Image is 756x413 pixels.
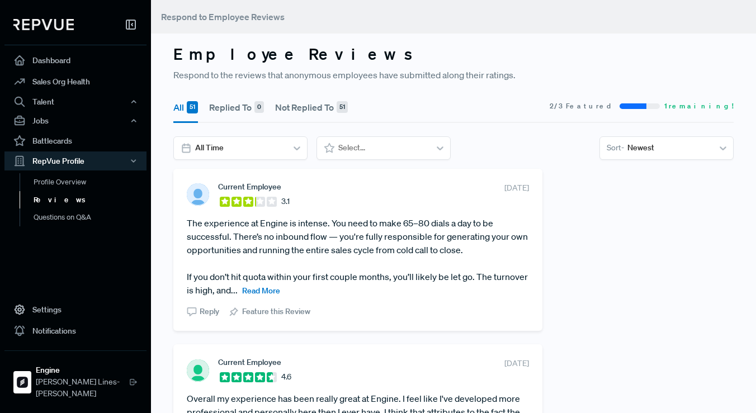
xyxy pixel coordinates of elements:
[218,358,281,367] span: Current Employee
[550,101,615,111] span: 2 / 3 Featured
[4,50,147,71] a: Dashboard
[281,196,290,207] span: 3.1
[242,286,280,296] span: Read More
[20,173,162,191] a: Profile Overview
[254,101,264,113] div: 0
[4,92,147,111] button: Talent
[20,191,162,209] a: Reviews
[4,320,147,341] a: Notifications
[4,299,147,320] a: Settings
[664,101,734,111] span: 1 remaining!
[275,92,348,123] button: Not Replied To 51
[36,364,129,376] strong: Engine
[4,130,147,151] a: Battlecards
[607,142,624,154] span: Sort -
[4,350,147,404] a: EngineEngine[PERSON_NAME] Lines-[PERSON_NAME]
[4,71,147,92] a: Sales Org Health
[13,373,31,391] img: Engine
[13,19,74,30] img: RepVue
[187,101,198,113] div: 51
[4,151,147,170] button: RepVue Profile
[209,92,264,123] button: Replied To 0
[20,208,162,226] a: Questions on Q&A
[173,92,198,123] button: All 51
[218,182,281,191] span: Current Employee
[337,101,348,113] div: 51
[504,182,529,194] span: [DATE]
[187,216,529,297] article: The experience at Engine is intense. You need to make 65–80 dials a day to be successful. There’s...
[4,111,147,130] button: Jobs
[281,371,291,383] span: 4.6
[242,306,310,317] span: Feature this Review
[173,45,734,64] h3: Employee Reviews
[173,68,734,82] p: Respond to the reviews that anonymous employees have submitted along their ratings.
[200,306,219,317] span: Reply
[161,11,285,22] span: Respond to Employee Reviews
[504,358,529,369] span: [DATE]
[36,376,129,400] span: [PERSON_NAME] Lines-[PERSON_NAME]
